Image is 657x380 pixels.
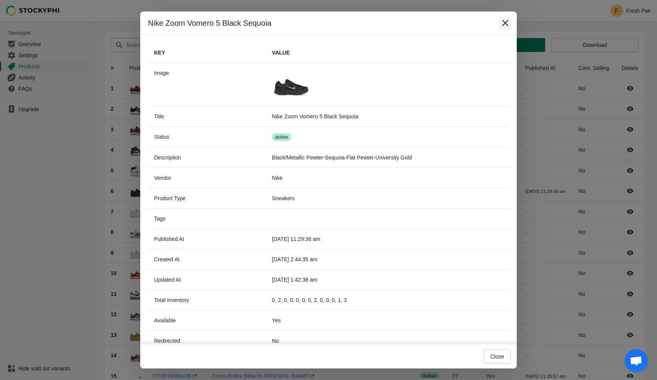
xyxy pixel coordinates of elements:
th: Tags [148,208,266,229]
a: Open chat [625,349,648,372]
th: Product Type [148,188,266,208]
h2: Nike Zoom Vomero 5 Black Sequoia [148,18,491,28]
button: Close [498,16,512,30]
th: Redirected [148,330,266,351]
th: Value [266,43,509,63]
td: No [266,330,509,351]
th: Available [148,310,266,330]
td: Sneakers [266,188,509,208]
button: Close [484,350,511,363]
th: Key [148,43,266,63]
td: Nike Zoom Vomero 5 Black Sequoia [266,106,509,126]
td: [DATE] 2:44:35 am [266,249,509,269]
span: active [272,133,291,141]
td: Yes [266,310,509,330]
td: [DATE] 1:42:38 am [266,269,509,290]
th: Vendor [148,168,266,188]
td: 0, 2, 0, 0, 0, 0, 0, 2, 0, 0, 0, 1, 3 [266,290,509,310]
th: Description [148,147,266,168]
div: Black/Metallic Pewter-Sequoia-Flat Pewter-University Gold [272,154,503,161]
th: Status [148,126,266,147]
td: [DATE] 11:29:36 am [266,229,509,249]
th: Title [148,106,266,126]
th: Total Inventory [148,290,266,310]
span: Close [490,353,504,360]
img: img01_4c3343a4-2d5e-4d0d-ac9d-2deacf7d690f.webp [272,69,310,98]
th: Published At [148,229,266,249]
th: Image [148,63,266,106]
th: Updated At [148,269,266,290]
td: Nike [266,168,509,188]
th: Created At [148,249,266,269]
